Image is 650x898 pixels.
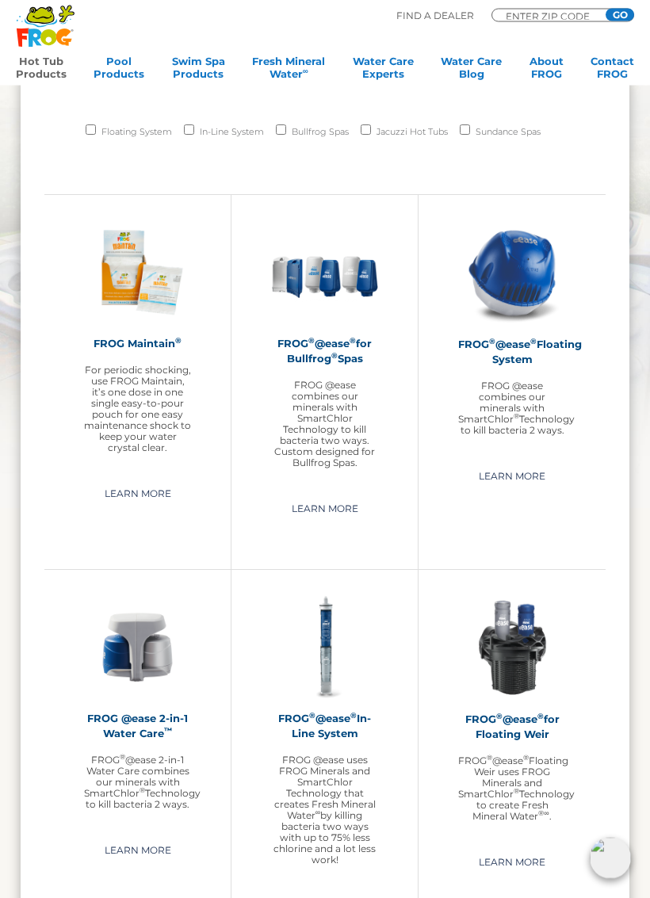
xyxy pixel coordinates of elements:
sup: ® [175,337,182,346]
p: For periodic shocking, use FROG Maintain, it’s one dose in one single easy-to-pour pouch for one ... [84,365,191,454]
img: Frog_Maintain_Hero-2-v2-300x300.png [84,220,191,327]
sup: ® [514,412,519,421]
a: Learn More [461,850,564,876]
label: Floating System [101,121,172,143]
sup: ® [538,809,544,818]
sup: ® [350,712,357,720]
a: Water CareBlog [441,55,502,86]
input: GO [606,9,634,21]
label: Bullfrog Spas [292,121,349,143]
sup: ® [514,787,519,796]
a: Learn More [86,482,189,507]
p: FROG @ease Floating Weir uses FROG Minerals and SmartChlor Technology to create Fresh Mineral Wat... [458,756,566,823]
sup: ® [530,338,537,346]
sup: ® [489,338,495,346]
h2: FROG @ease Floating System [458,338,566,368]
sup: ® [523,754,529,762]
p: FROG @ease combines our minerals with SmartChlor Technology to kill bacteria 2 ways. [458,381,566,437]
sup: ∞ [544,809,549,818]
sup: ® [350,337,356,346]
label: Jacuzzi Hot Tubs [377,121,448,143]
h2: FROG @ease for Floating Weir [458,713,566,743]
img: inline-system-300x300.png [271,594,378,701]
sup: ® [537,713,544,721]
sup: ® [120,753,125,762]
a: FROG®@ease®Floating SystemFROG @ease combines our minerals with SmartChlor®Technology to kill bac... [458,220,566,437]
a: FROG®@ease®for Floating WeirFROG®@ease®Floating Weir uses FROG Minerals and SmartChlor®Technology... [458,594,566,823]
sup: ® [308,337,315,346]
a: PoolProducts [94,55,144,86]
a: FROG @ease 2-in-1 Water Care™FROG®@ease 2-in-1 Water Care combines our minerals with SmartChlor®T... [84,594,191,811]
a: AboutFROG [530,55,564,86]
h2: FROG @ease 2-in-1 Water Care [84,712,191,742]
img: hot-tub-product-atease-system-300x300.png [458,220,566,327]
a: Learn More [273,497,377,522]
sup: ® [309,712,315,720]
sup: ® [331,352,338,361]
a: Swim SpaProducts [172,55,225,86]
p: FROG @ease uses FROG Minerals and SmartChlor Technology that creates Fresh Mineral Water by killi... [271,755,378,866]
img: InLineWeir_Front_High_inserting-v2-300x300.png [458,594,566,702]
input: Zip Code Form [504,12,599,20]
sup: ™ [164,727,172,736]
p: FROG @ease combines our minerals with SmartChlor Technology to kill bacteria two ways. Custom des... [271,380,378,469]
p: FROG @ease 2-in-1 Water Care combines our minerals with SmartChlor Technology to kill bacteria 2 ... [84,755,191,811]
a: Learn More [86,839,189,864]
img: @ease-2-in-1-Holder-v2-300x300.png [84,594,191,701]
a: ContactFROG [591,55,634,86]
a: Hot TubProducts [16,55,67,86]
h2: FROG @ease In-Line System [271,712,378,742]
a: FROG Maintain®For periodic shocking, use FROG Maintain, it’s one dose in one single easy-to-pour ... [84,220,191,454]
a: FROG®@ease®for Bullfrog®SpasFROG @ease combines our minerals with SmartChlor Technology to kill b... [271,220,378,469]
sup: ∞ [303,67,308,75]
a: Water CareExperts [353,55,414,86]
sup: ® [487,754,492,762]
a: FROG®@ease®In-Line SystemFROG @ease uses FROG Minerals and SmartChlor Technology that creates Fre... [271,594,378,866]
sup: ∞ [315,808,320,817]
img: openIcon [590,838,631,879]
label: In-Line System [200,121,264,143]
a: Learn More [461,464,564,490]
h2: FROG Maintain [84,337,191,352]
label: Sundance Spas [476,121,541,143]
h2: FROG @ease for Bullfrog Spas [271,337,378,367]
sup: ® [140,786,145,795]
sup: ® [496,713,503,721]
p: Find A Dealer [396,9,474,23]
img: bullfrog-product-hero-300x300.png [271,220,378,327]
a: Fresh MineralWater∞ [252,55,325,86]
